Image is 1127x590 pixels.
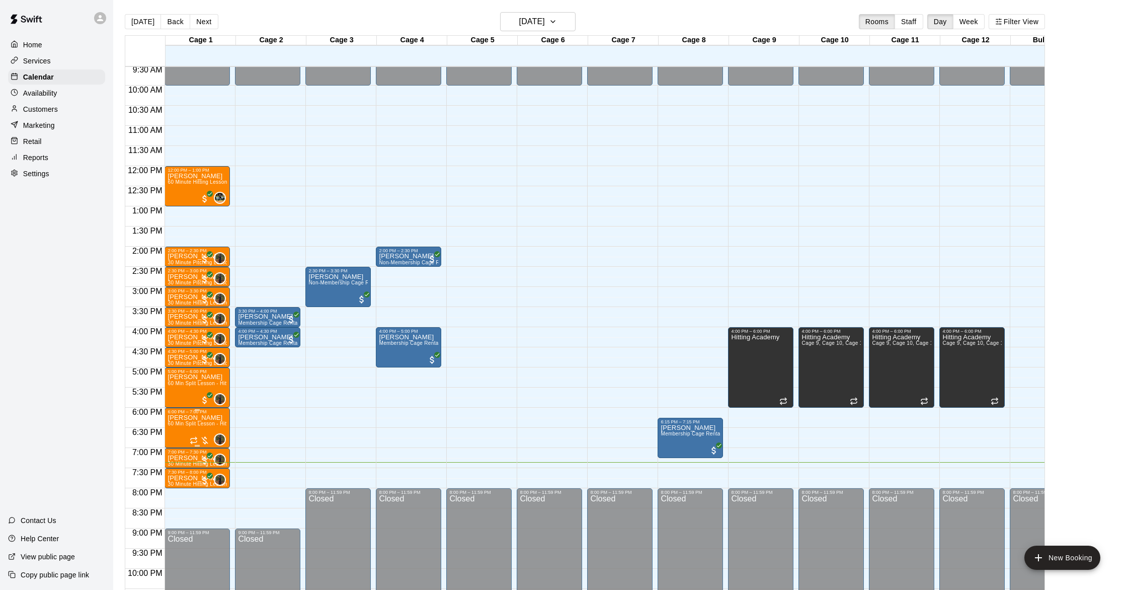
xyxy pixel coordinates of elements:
div: Mike Thatcher [214,393,226,405]
a: Retail [8,134,105,149]
div: 8:00 PM – 11:59 PM [872,490,931,495]
div: 2:00 PM – 2:30 PM: Hudson Wallace [165,247,230,267]
div: 4:00 PM – 4:30 PM [238,329,297,334]
div: 7:30 PM – 8:00 PM: Kimberly McClelland [165,468,230,488]
img: Mike Thatcher [215,314,225,324]
div: 8:00 PM – 11:59 PM [942,490,1002,495]
div: 9:00 PM – 11:59 PM [168,530,227,535]
span: All customers have paid [200,355,210,365]
div: 8:00 PM – 11:59 PM [308,490,368,495]
div: Mike Thatcher [214,252,226,264]
div: 6:15 PM – 7:15 PM [661,419,720,424]
span: 3:30 PM [130,307,165,316]
div: 3:30 PM – 4:00 PM [238,309,297,314]
button: Staff [895,14,923,29]
span: All customers have paid [286,315,296,325]
a: Reports [8,150,105,165]
span: 1:30 PM [130,227,165,235]
div: Marketing [8,118,105,133]
div: Cage 1 [166,36,236,45]
button: [DATE] [500,12,576,31]
span: Cage 9, Cage 10, Cage 11, Cage 12 [942,340,1029,346]
span: Mike Thatcher [218,272,226,284]
div: Mike Thatcher [214,272,226,284]
div: 3:30 PM – 4:00 PM: Edwin Lopez [165,307,230,327]
span: Recurring event [779,397,787,405]
div: Mike Thatcher [214,474,226,486]
span: 7:30 PM [130,468,165,477]
span: 7:00 PM [130,448,165,457]
img: Mike Thatcher [215,273,225,283]
div: 4:00 PM – 5:00 PM: Membership Cage Rental [376,327,441,367]
button: add [1024,546,1100,570]
div: 8:00 PM – 11:59 PM [379,490,438,495]
div: Mike Thatcher [214,454,226,466]
span: All customers have paid [200,294,210,305]
div: 8:00 PM – 11:59 PM [449,490,509,495]
div: 4:00 PM – 4:30 PM: Everitt Hingson [165,327,230,347]
span: 6:30 PM [130,428,165,436]
a: Services [8,53,105,68]
p: Copy public page link [21,570,89,580]
a: Availability [8,86,105,101]
a: Settings [8,166,105,181]
div: 9:00 PM – 11:59 PM [238,530,297,535]
div: 2:30 PM – 3:30 PM [308,268,368,273]
span: All customers have paid [427,254,437,264]
span: Mike Thatcher [218,474,226,486]
span: Membership Cage Rental [238,320,299,326]
div: Mike Thatcher [214,313,226,325]
div: 4:00 PM – 6:00 PM: Hitting Academy [869,327,934,408]
span: Cage 9, Cage 10, Cage 11, Cage 12 [801,340,889,346]
span: Mike Thatcher [218,454,226,466]
p: Marketing [23,120,55,130]
button: Filter View [989,14,1045,29]
div: 7:00 PM – 7:30 PM [168,450,227,455]
button: Rooms [859,14,895,29]
img: Mike Thatcher [215,354,225,364]
div: Cage 3 [306,36,377,45]
span: 30 Minute Pitching Lesson [168,260,231,265]
span: Mike Thatcher [218,252,226,264]
a: Home [8,37,105,52]
div: 4:00 PM – 6:00 PM: Hitting Academy [798,327,864,408]
div: 3:30 PM – 4:00 PM [168,309,227,314]
div: Bullpen [1011,36,1081,45]
div: 2:30 PM – 3:00 PM [168,268,227,273]
span: Recurring event [920,397,928,405]
p: Customers [23,104,58,114]
span: 10:00 AM [126,86,165,94]
img: Mike Thatcher [215,293,225,304]
span: All customers have paid [709,446,719,456]
span: All customers have paid [357,294,367,305]
span: All customers have paid [200,274,210,284]
span: 30 Minute Hitting Lesson [168,300,227,306]
p: Retail [23,136,42,146]
span: 9:30 PM [130,549,165,557]
span: 3:00 PM [130,287,165,296]
span: Mike Thatcher [218,313,226,325]
span: 9:00 PM [130,529,165,537]
div: 8:00 PM – 11:59 PM [520,490,579,495]
img: Mike Thatcher [215,455,225,465]
button: Day [927,14,953,29]
div: Cage 9 [729,36,799,45]
p: Help Center [21,534,59,544]
span: All customers have paid [200,194,210,204]
p: Settings [23,169,49,179]
span: All customers have paid [200,315,210,325]
div: Cage 12 [940,36,1011,45]
span: Recurring event [991,397,999,405]
div: 4:00 PM – 6:00 PM [942,329,1002,334]
span: All customers have paid [200,456,210,466]
div: 2:00 PM – 2:30 PM [379,248,438,253]
div: 4:00 PM – 6:00 PM [872,329,931,334]
span: 4:00 PM [130,327,165,336]
span: Kendall Bentley [218,192,226,204]
div: 4:30 PM – 5:00 PM: Clayton Green [165,347,230,367]
span: 30 Minute Pitching Lesson [168,280,231,285]
span: 9:30 AM [130,65,165,74]
button: Back [160,14,190,29]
